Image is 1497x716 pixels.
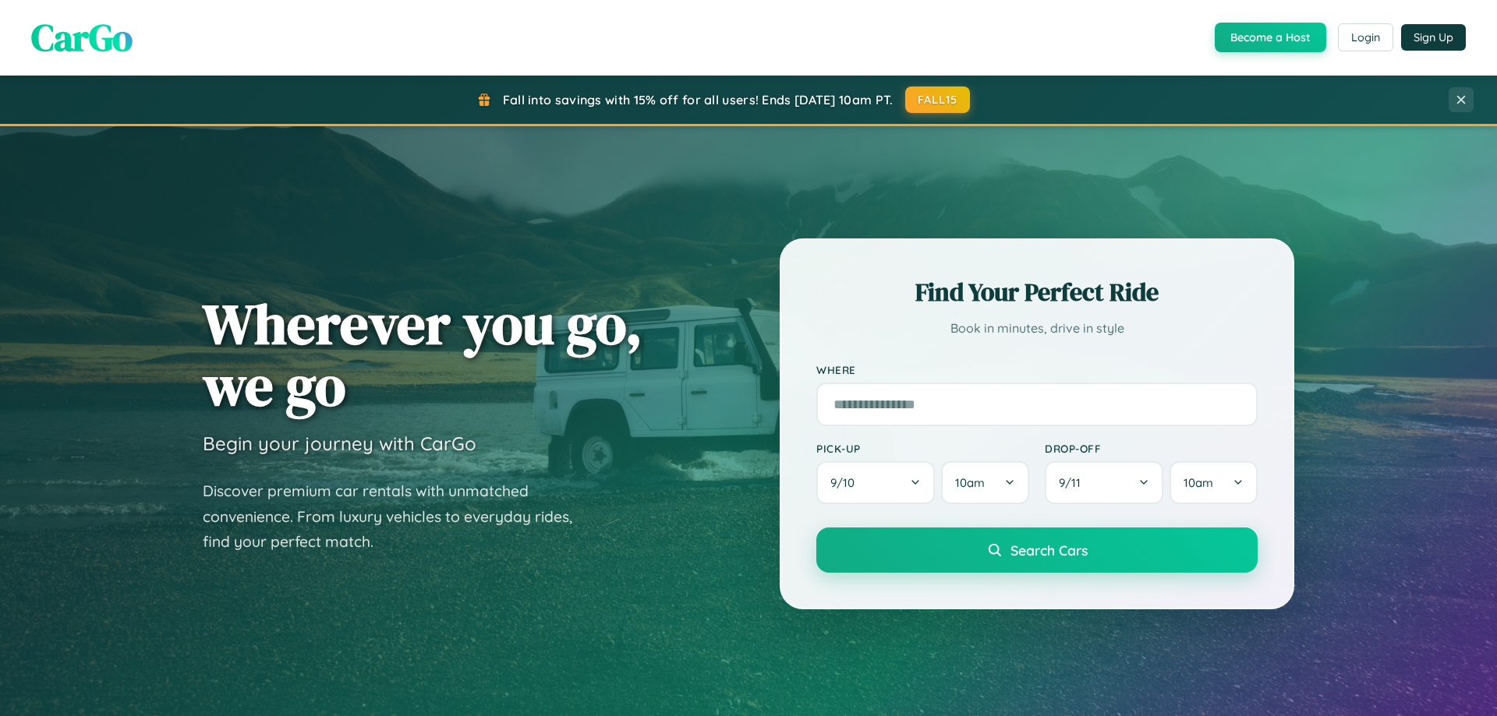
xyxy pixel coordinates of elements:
[31,12,133,63] span: CarGo
[203,293,642,416] h1: Wherever you go, we go
[816,317,1258,340] p: Book in minutes, drive in style
[1215,23,1326,52] button: Become a Host
[830,475,862,490] span: 9 / 10
[1170,461,1258,504] button: 10am
[1045,442,1258,455] label: Drop-off
[955,475,985,490] span: 10am
[941,461,1029,504] button: 10am
[203,432,476,455] h3: Begin your journey with CarGo
[816,275,1258,309] h2: Find Your Perfect Ride
[1401,24,1466,51] button: Sign Up
[1010,541,1088,559] span: Search Cars
[1184,475,1213,490] span: 10am
[503,92,894,108] span: Fall into savings with 15% off for all users! Ends [DATE] 10am PT.
[905,86,971,113] button: FALL15
[816,442,1029,455] label: Pick-up
[1059,475,1088,490] span: 9 / 11
[816,527,1258,573] button: Search Cars
[1045,461,1163,504] button: 9/11
[1338,23,1393,51] button: Login
[816,461,935,504] button: 9/10
[816,363,1258,376] label: Where
[203,478,593,555] p: Discover premium car rentals with unmatched convenience. From luxury vehicles to everyday rides, ...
